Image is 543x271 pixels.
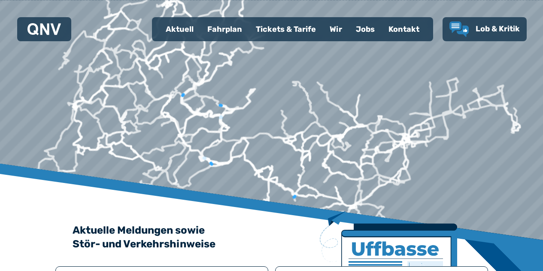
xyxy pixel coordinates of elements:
[73,223,471,251] h2: Aktuelle Meldungen sowie Stör- und Verkehrshinweise
[449,21,520,37] a: Lob & Kritik
[382,18,426,40] a: Kontakt
[349,18,382,40] a: Jobs
[159,18,200,40] a: Aktuell
[249,18,323,40] a: Tickets & Tarife
[476,24,520,33] span: Lob & Kritik
[200,18,249,40] a: Fahrplan
[27,21,61,38] a: QNV Logo
[323,18,349,40] a: Wir
[27,23,61,35] img: QNV Logo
